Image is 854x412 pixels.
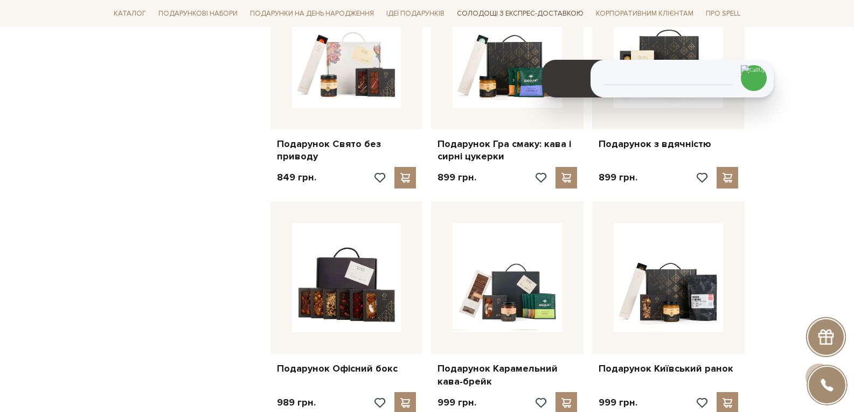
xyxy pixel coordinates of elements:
[453,4,588,23] a: Солодощі з експрес-доставкою
[154,5,242,22] span: Подарункові набори
[277,362,416,375] a: Подарунок Офісний бокс
[277,171,316,184] p: 849 грн.
[599,171,637,184] p: 899 грн.
[599,362,738,375] a: Подарунок Київський ранок
[599,396,637,409] p: 999 грн.
[438,362,577,388] a: Подарунок Карамельний кава-брейк
[438,138,577,163] a: Подарунок Гра смаку: кава і сирні цукерки
[702,5,745,22] span: Про Spell
[109,5,150,22] span: Каталог
[599,138,738,150] a: Подарунок з вдячністю
[438,396,476,409] p: 999 грн.
[382,5,449,22] span: Ідеї подарунків
[277,396,316,409] p: 989 грн.
[277,138,416,163] a: Подарунок Свято без приводу
[438,171,476,184] p: 899 грн.
[246,5,378,22] span: Подарунки на День народження
[592,4,698,23] a: Корпоративним клієнтам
